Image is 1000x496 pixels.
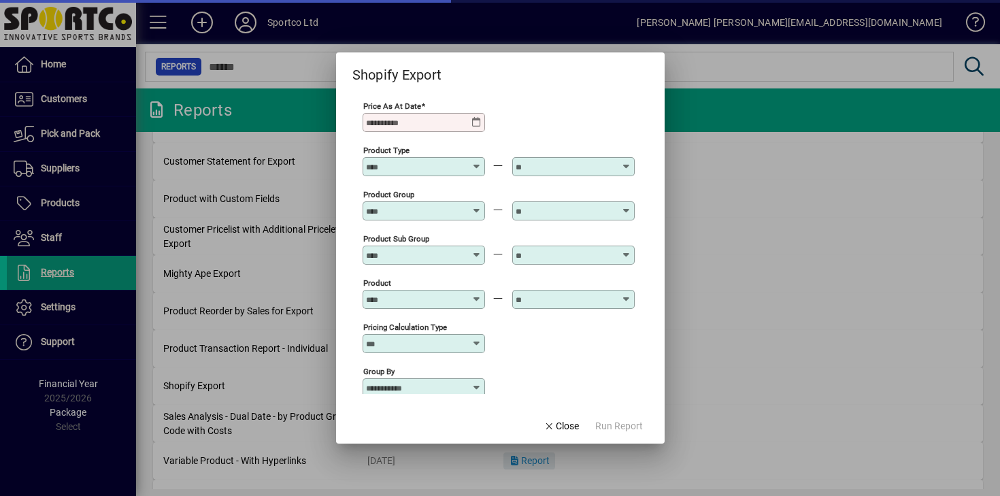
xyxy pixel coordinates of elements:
mat-label: Group By [363,366,395,376]
mat-label: Product [363,278,391,287]
mat-label: Product Group [363,189,414,199]
span: Close [544,419,579,433]
button: Close [538,414,584,438]
mat-label: Product Sub Group [363,233,429,243]
h2: Shopify Export [336,52,459,86]
mat-label: Price as at Date [363,101,421,110]
mat-label: Product Type [363,145,410,154]
mat-label: Pricing Calculation Type [363,322,447,331]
